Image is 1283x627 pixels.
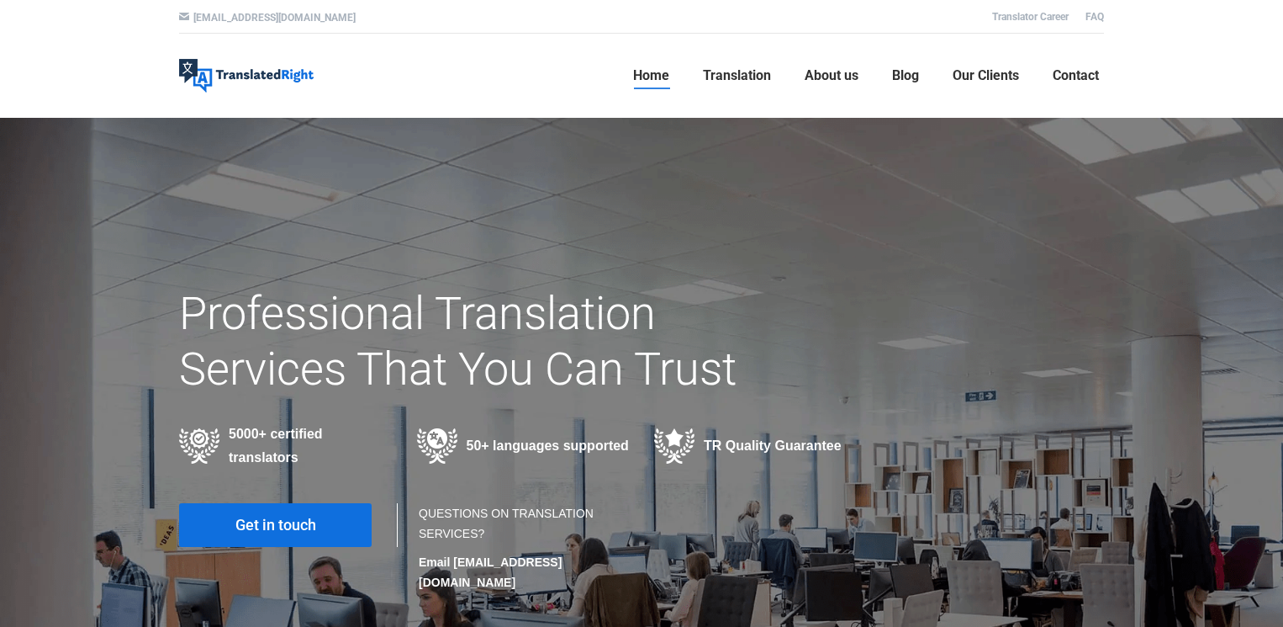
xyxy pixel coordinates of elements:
div: 5000+ certified translators [179,422,392,470]
a: Get in touch [179,503,372,547]
span: Get in touch [235,517,316,534]
span: Translation [703,67,771,84]
img: Professional Certified Translators providing translation services in various industries in 50+ la... [179,428,220,464]
div: 50+ languages supported [417,428,630,464]
span: Our Clients [953,67,1019,84]
a: Blog [887,49,924,103]
span: About us [805,67,858,84]
a: Translation [698,49,776,103]
a: Translator Career [992,11,1069,23]
a: Contact [1048,49,1104,103]
img: Translated Right [179,59,314,93]
strong: Email [EMAIL_ADDRESS][DOMAIN_NAME] [419,555,562,589]
a: About us [800,49,863,103]
a: Our Clients [948,49,1024,103]
div: QUESTIONS ON TRANSLATION SERVICES? [419,503,625,592]
a: FAQ [1085,11,1104,23]
h1: Professional Translation Services That You Can Trust [179,286,787,397]
div: TR Quality Guarantee [654,428,867,464]
span: Contact [1053,67,1099,84]
a: [EMAIL_ADDRESS][DOMAIN_NAME] [193,12,356,24]
a: Home [628,49,674,103]
span: Home [633,67,669,84]
span: Blog [892,67,919,84]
